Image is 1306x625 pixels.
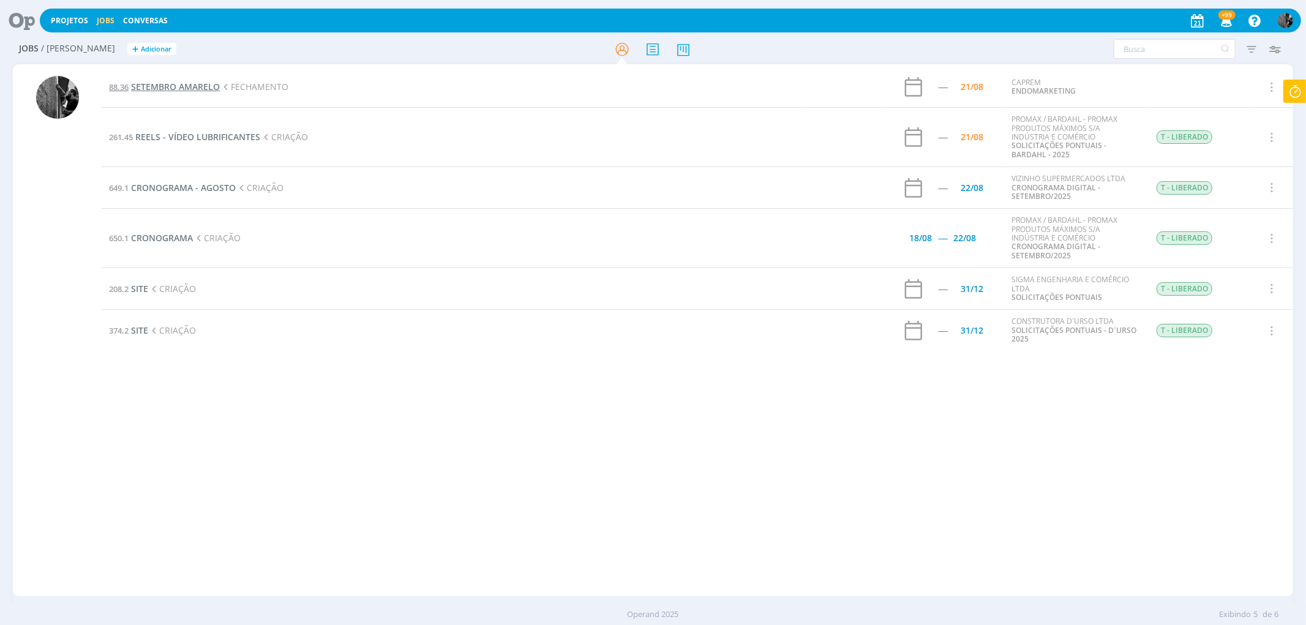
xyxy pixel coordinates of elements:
span: 5 [1253,608,1258,621]
div: PROMAX / BARDAHL - PROMAX PRODUTOS MÁXIMOS S/A INDÚSTRIA E COMÉRCIO [1011,216,1138,260]
span: T - LIBERADO [1157,324,1212,337]
span: SITE [131,324,148,336]
span: CRONOGRAMA - AGOSTO [131,182,236,193]
span: +99 [1218,10,1236,20]
a: 261.45REELS - VÍDEO LUBRIFICANTES [109,131,260,143]
button: Jobs [93,16,118,26]
span: Adicionar [141,45,171,53]
a: 88.36SETEMBRO AMARELO [109,81,220,92]
span: 261.45 [109,132,133,143]
a: 208.2SITE [109,283,148,294]
span: CRIAÇÃO [260,131,308,143]
span: ----- [939,232,948,244]
div: ----- [939,133,948,141]
div: 21/08 [961,133,983,141]
span: SITE [131,283,148,294]
a: SOLICITAÇÕES PONTUAIS - BARDAHL - 2025 [1011,140,1106,159]
a: 374.2SITE [109,324,148,336]
div: 22/08 [954,234,977,242]
span: / [PERSON_NAME] [41,43,115,54]
a: Conversas [123,15,168,26]
a: CRONOGRAMA DIGITAL - SETEMBRO/2025 [1011,182,1100,201]
span: CRIAÇÃO [148,324,196,336]
div: CONSTRUTORA D´URSO LTDA [1011,317,1138,343]
div: PROMAX / BARDAHL - PROMAX PRODUTOS MÁXIMOS S/A INDÚSTRIA E COMÉRCIO [1011,115,1138,159]
div: CAPREM [1011,78,1138,96]
div: VIZINHO SUPERMERCADOS LTDA [1011,174,1138,201]
span: CRIAÇÃO [148,283,196,294]
span: T - LIBERADO [1157,231,1212,245]
div: ----- [939,326,948,335]
span: 650.1 [109,233,129,244]
div: ----- [939,184,948,192]
button: +Adicionar [127,43,176,56]
button: +99 [1213,10,1238,32]
span: SETEMBRO AMARELO [131,81,220,92]
span: 208.2 [109,283,129,294]
a: SOLICITAÇÕES PONTUAIS - D´URSO 2025 [1011,325,1136,344]
button: P [1277,10,1294,31]
button: Conversas [119,16,171,26]
div: 18/08 [910,234,933,242]
input: Busca [1114,39,1236,59]
div: 21/08 [961,83,983,91]
span: T - LIBERADO [1157,130,1212,144]
div: ----- [939,83,948,91]
span: + [132,43,138,56]
span: CRIAÇÃO [193,232,241,244]
a: Jobs [97,15,114,26]
div: ----- [939,285,948,293]
button: Projetos [47,16,92,26]
span: Jobs [19,43,39,54]
a: SOLICITAÇÕES PONTUAIS [1011,292,1102,302]
a: ENDOMARKETING [1011,86,1076,96]
span: T - LIBERADO [1157,282,1212,296]
img: P [1278,13,1293,28]
img: P [36,76,79,119]
a: Projetos [51,15,88,26]
span: CRONOGRAMA [131,232,193,244]
span: 88.36 [109,81,129,92]
div: 31/12 [961,285,983,293]
span: 649.1 [109,182,129,193]
span: T - LIBERADO [1157,181,1212,195]
span: FECHAMENTO [220,81,288,92]
a: CRONOGRAMA DIGITAL - SETEMBRO/2025 [1011,241,1100,260]
span: 374.2 [109,325,129,336]
div: SIGMA ENGENHARIA E COMÉRCIO LTDA [1011,275,1138,302]
span: 6 [1274,608,1278,621]
span: de [1263,608,1272,621]
span: REELS - VÍDEO LUBRIFICANTES [135,131,260,143]
a: 650.1CRONOGRAMA [109,232,193,244]
span: Exibindo [1219,608,1251,621]
span: CRIAÇÃO [236,182,283,193]
a: 649.1CRONOGRAMA - AGOSTO [109,182,236,193]
div: 22/08 [961,184,983,192]
div: 31/12 [961,326,983,335]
